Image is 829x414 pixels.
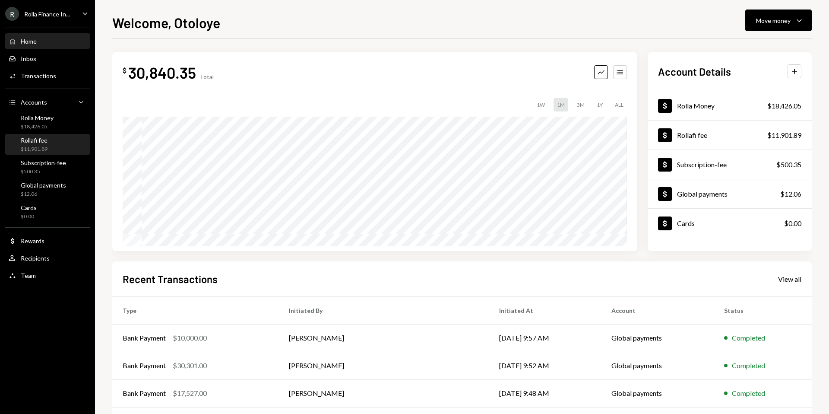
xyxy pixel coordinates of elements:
[21,55,36,62] div: Inbox
[677,102,715,110] div: Rolla Money
[767,101,801,111] div: $18,426.05
[5,233,90,248] a: Rewards
[24,10,70,18] div: Rolla Finance In...
[601,352,714,379] td: Global payments
[489,296,601,324] th: Initiated At
[128,63,196,82] div: 30,840.35
[278,352,489,379] td: [PERSON_NAME]
[573,98,588,111] div: 3M
[776,159,801,170] div: $500.35
[677,160,727,169] div: Subscription-fee
[173,360,207,371] div: $30,301.00
[601,296,714,324] th: Account
[278,296,489,324] th: Initiated By
[658,64,731,79] h2: Account Details
[21,237,44,245] div: Rewards
[21,159,66,166] div: Subscription-fee
[745,10,812,31] button: Move money
[21,114,54,121] div: Rolla Money
[5,268,90,283] a: Team
[21,168,66,175] div: $500.35
[611,98,627,111] div: ALL
[21,182,66,189] div: Global payments
[21,191,66,198] div: $12.06
[593,98,606,111] div: 1Y
[5,94,90,110] a: Accounts
[778,274,801,283] a: View all
[732,360,765,371] div: Completed
[21,123,54,131] div: $18,426.05
[714,296,812,324] th: Status
[21,137,47,144] div: Rollafi fee
[21,38,37,45] div: Home
[767,130,801,140] div: $11,901.89
[489,352,601,379] td: [DATE] 9:52 AM
[677,219,695,227] div: Cards
[123,66,127,75] div: $
[112,296,278,324] th: Type
[123,360,166,371] div: Bank Payment
[784,218,801,229] div: $0.00
[123,333,166,343] div: Bank Payment
[5,134,90,155] a: Rollafi fee$11,901.89
[648,209,812,238] a: Cards$0.00
[5,33,90,49] a: Home
[173,333,207,343] div: $10,000.00
[21,146,47,153] div: $11,901.89
[648,121,812,150] a: Rollafi fee$11,901.89
[123,388,166,398] div: Bank Payment
[677,190,728,198] div: Global payments
[489,379,601,407] td: [DATE] 9:48 AM
[489,324,601,352] td: [DATE] 9:57 AM
[123,272,218,286] h2: Recent Transactions
[732,388,765,398] div: Completed
[554,98,568,111] div: 1M
[5,201,90,222] a: Cards$0.00
[278,324,489,352] td: [PERSON_NAME]
[5,111,90,132] a: Rolla Money$18,426.05
[601,379,714,407] td: Global payments
[648,179,812,208] a: Global payments$12.06
[21,213,37,220] div: $0.00
[533,98,548,111] div: 1W
[601,324,714,352] td: Global payments
[648,150,812,179] a: Subscription-fee$500.35
[199,73,214,80] div: Total
[21,272,36,279] div: Team
[5,68,90,83] a: Transactions
[278,379,489,407] td: [PERSON_NAME]
[112,14,220,31] h1: Welcome, Otoloye
[21,255,50,262] div: Recipients
[5,156,90,177] a: Subscription-fee$500.35
[21,204,37,211] div: Cards
[648,91,812,120] a: Rolla Money$18,426.05
[21,99,47,106] div: Accounts
[5,179,90,200] a: Global payments$12.06
[21,72,56,80] div: Transactions
[5,250,90,266] a: Recipients
[5,7,19,21] div: R
[173,388,207,398] div: $17,527.00
[677,131,707,139] div: Rollafi fee
[756,16,791,25] div: Move money
[732,333,765,343] div: Completed
[780,189,801,199] div: $12.06
[778,275,801,283] div: View all
[5,51,90,66] a: Inbox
